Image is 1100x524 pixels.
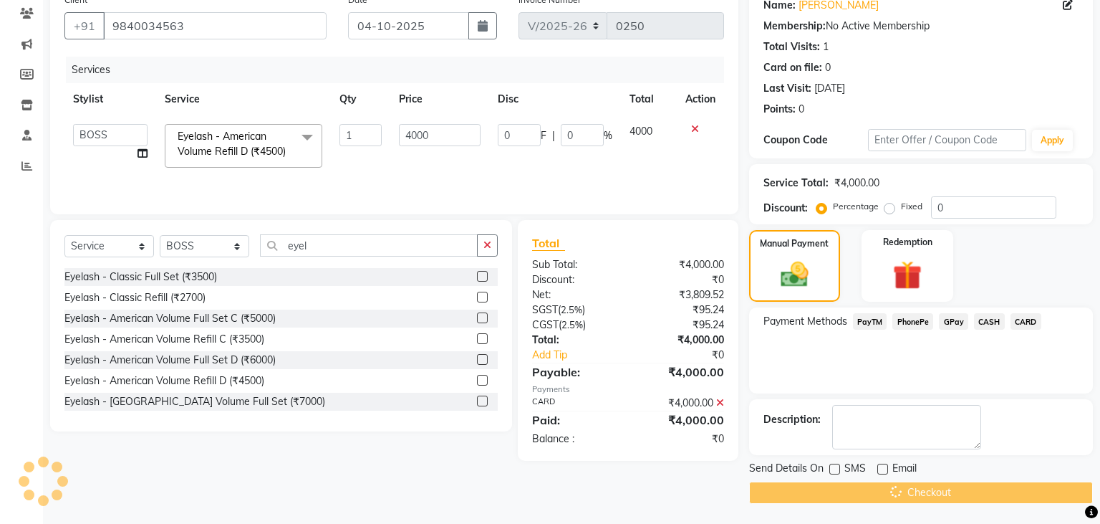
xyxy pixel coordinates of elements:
label: Manual Payment [760,237,829,250]
div: ₹4,000.00 [628,333,735,348]
div: Discount: [763,201,808,216]
div: ₹4,000.00 [628,363,735,381]
span: Email [892,461,917,479]
div: Eyelash - American Volume Refill C (₹3500) [64,332,264,347]
div: Discount: [521,272,628,287]
span: Total [532,236,565,251]
div: Payments [532,384,723,396]
a: x [286,145,292,158]
div: Last Visit: [763,81,811,96]
div: ₹4,000.00 [628,411,735,429]
div: ₹0 [628,272,735,287]
div: 0 [825,60,831,75]
div: Description: [763,412,821,427]
button: Apply [1032,130,1073,151]
th: Service [156,83,331,115]
button: +91 [64,12,105,39]
div: Card on file: [763,60,822,75]
div: ₹4,000.00 [628,257,735,272]
span: PhonePe [892,313,933,330]
input: Search or Scan [260,234,478,257]
input: Enter Offer / Coupon Code [868,129,1026,151]
th: Stylist [64,83,156,115]
div: ₹4,000.00 [834,176,879,191]
img: _cash.svg [772,259,817,290]
span: PayTM [853,313,887,330]
span: 2.5% [561,319,583,330]
div: ₹0 [628,432,735,447]
div: Service Total: [763,176,829,191]
div: Eyelash - Classic Refill (₹2700) [64,290,206,305]
div: Coupon Code [763,133,869,148]
span: CARD [1010,313,1041,330]
span: SGST [532,303,558,316]
div: ( ) [521,303,628,318]
span: F [541,128,546,143]
img: _gift.svg [884,257,931,293]
div: ₹95.24 [628,303,735,318]
span: % [604,128,612,143]
div: Eyelash - [GEOGRAPHIC_DATA] Volume Full Set (₹7000) [64,394,325,409]
span: CGST [532,318,559,331]
div: ( ) [521,318,628,333]
span: Eyelash - American Volume Refill D (₹4500) [178,130,286,158]
div: Membership: [763,19,826,34]
th: Price [390,83,489,115]
th: Disc [489,83,621,115]
div: Sub Total: [521,257,628,272]
div: No Active Membership [763,19,1079,34]
div: CARD [521,396,628,411]
div: Eyelash - American Volume Full Set D (₹6000) [64,353,276,368]
a: Add Tip [521,348,645,363]
div: ₹3,809.52 [628,287,735,303]
div: Eyelash - American Volume Full Set C (₹5000) [64,311,276,326]
div: Balance : [521,432,628,447]
th: Action [677,83,724,115]
div: 0 [799,102,804,117]
div: ₹0 [646,348,735,363]
span: SMS [844,461,866,479]
div: Total: [521,333,628,348]
label: Redemption [883,236,932,249]
div: Eyelash - American Volume Refill D (₹4500) [64,373,264,389]
span: CASH [974,313,1005,330]
th: Total [621,83,676,115]
span: GPay [939,313,968,330]
div: [DATE] [814,81,845,96]
span: Send Details On [749,461,824,479]
th: Qty [331,83,390,115]
div: ₹4,000.00 [628,396,735,411]
label: Fixed [901,200,922,213]
div: Paid: [521,411,628,429]
div: ₹95.24 [628,318,735,333]
span: | [552,128,555,143]
div: Services [66,57,735,83]
div: Payable: [521,363,628,381]
span: Payment Methods [763,314,847,329]
div: Eyelash - Classic Full Set (₹3500) [64,270,217,285]
div: Net: [521,287,628,303]
div: 1 [823,39,829,54]
span: 2.5% [561,304,582,315]
div: Points: [763,102,796,117]
label: Percentage [833,200,879,213]
div: Total Visits: [763,39,820,54]
span: 4000 [629,125,652,138]
input: Search by Name/Mobile/Email/Code [103,12,327,39]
